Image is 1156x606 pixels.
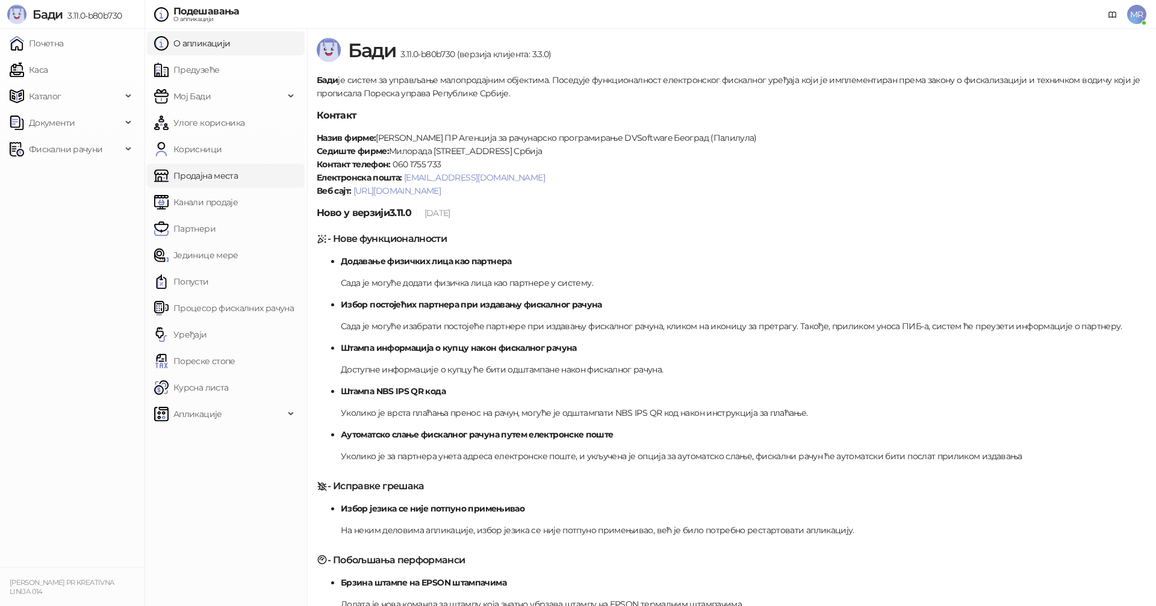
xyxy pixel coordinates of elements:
[341,363,1146,376] p: Доступне информације о купцу ће бити одштампане након фискалног рачуна.
[317,131,1146,197] p: [PERSON_NAME] ПР Агенција за рачунарско програмирање DVSoftware Београд (Палилула) Милорада [STRE...
[341,299,602,310] strong: Избор постојећих партнера при издавању фискалног рачуна
[317,73,1146,100] p: је систем за управљање малопродајним објектима. Поседује функционалност електронског фискалног ур...
[154,376,228,400] a: Курсна листа
[317,172,402,183] strong: Електронска пошта:
[154,164,238,188] a: Продајна места
[29,84,61,108] span: Каталог
[317,159,391,170] strong: Контакт телефон:
[154,296,294,320] a: Процесор фискалних рачуна
[317,206,1146,220] h5: Ново у верзији 3.11.0
[10,31,64,55] a: Почетна
[154,323,207,347] a: Уређаји
[154,137,222,161] a: Корисници
[1103,5,1122,24] a: Документација
[341,429,614,440] strong: Аутоматско слање фискалног рачуна путем електронске поште
[317,553,1146,567] h5: - Побољшања перформанси
[33,7,63,22] span: Бади
[353,185,441,196] a: [URL][DOMAIN_NAME]
[317,146,389,156] strong: Седиште фирме:
[173,16,240,22] div: О апликацији
[317,185,351,196] strong: Веб сајт:
[154,270,209,294] a: Попусти
[154,217,216,241] a: Партнери
[317,132,376,143] strong: Назив фирме:
[341,406,1146,419] p: Уколико је врста плаћања пренос на рачун, могуће је одштампати NBS IPS QR код након инструкција з...
[1127,5,1146,24] span: MR
[341,386,446,397] strong: Штампа NBS IPS QR кода
[348,39,396,62] span: Бади
[317,108,1146,123] h5: Контакт
[154,58,219,82] a: Предузеће
[341,524,1146,537] p: На неким деловима апликације, избор језика се није потпуно примењивао, већ је било потребно реста...
[154,349,235,373] a: Пореске стопе
[63,10,122,21] span: 3.11.0-b80b730
[154,190,238,214] a: Канали продаје
[10,578,114,596] small: [PERSON_NAME] PR KREATIVNA LINIJA 014
[317,38,341,62] img: Logo
[173,7,240,16] div: Подешавања
[173,402,222,426] span: Апликације
[341,320,1146,333] p: Сада је могуће изабрати постојеће партнере при издавању фискалног рачуна, кликом на иконицу за пр...
[154,31,230,55] a: О апликацији
[341,256,512,267] strong: Додавање физичких лица као партнера
[29,137,102,161] span: Фискални рачуни
[341,577,506,588] strong: Брзина штампе на EPSON штампачима
[29,111,75,135] span: Документи
[317,75,338,85] strong: Бади
[317,479,1146,493] h5: - Исправке грешака
[341,276,1146,289] p: Сада је могуће додати физичка лица као партнере у систему.
[341,503,524,514] strong: Избор језика се није потпуно примењивао
[10,58,48,82] a: Каса
[341,450,1146,463] p: Уколико је за партнера унета адреса електронске поште, и укључена је опција за аутоматско слање, ...
[317,232,1146,246] h5: - Нове функционалности
[341,342,577,353] strong: Штампа информација о купцу након фискалног рачуна
[154,111,244,135] a: Улоге корисника
[404,172,545,183] a: [EMAIL_ADDRESS][DOMAIN_NAME]
[173,84,211,108] span: Мој Бади
[424,208,450,218] span: [DATE]
[154,243,238,267] a: Јединице мере
[396,49,551,60] span: 3.11.0-b80b730 (верзија клијента: 3.3.0)
[7,5,26,24] img: Logo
